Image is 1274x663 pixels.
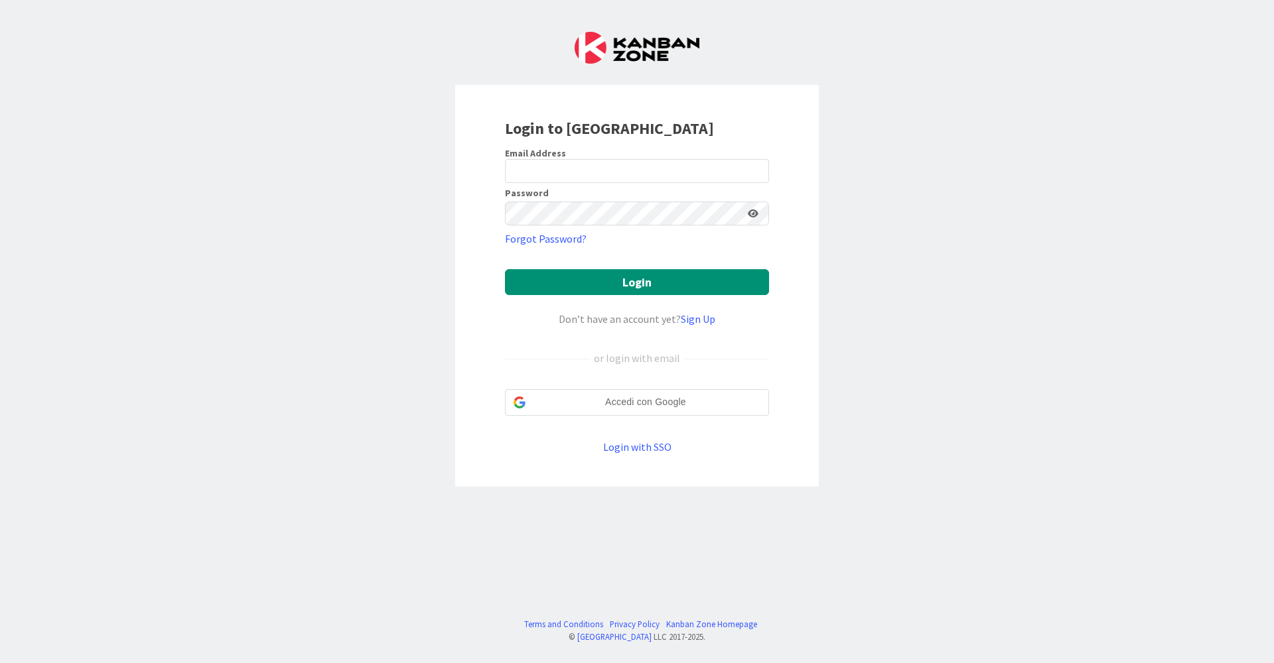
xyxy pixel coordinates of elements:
div: © LLC 2017- 2025 . [518,631,757,643]
a: Login with SSO [603,440,672,453]
div: Accedi con Google [505,389,769,416]
button: Login [505,269,769,295]
a: Kanban Zone Homepage [666,618,757,631]
label: Email Address [505,147,566,159]
div: Don’t have an account yet? [505,311,769,327]
img: Kanban Zone [575,32,699,64]
div: or login with email [591,350,683,366]
label: Password [505,188,549,198]
a: Forgot Password? [505,231,587,247]
a: Terms and Conditions [524,618,603,631]
a: Sign Up [681,312,715,326]
b: Login to [GEOGRAPHIC_DATA] [505,118,714,139]
span: Accedi con Google [531,395,760,409]
a: [GEOGRAPHIC_DATA] [577,631,652,642]
a: Privacy Policy [610,618,660,631]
